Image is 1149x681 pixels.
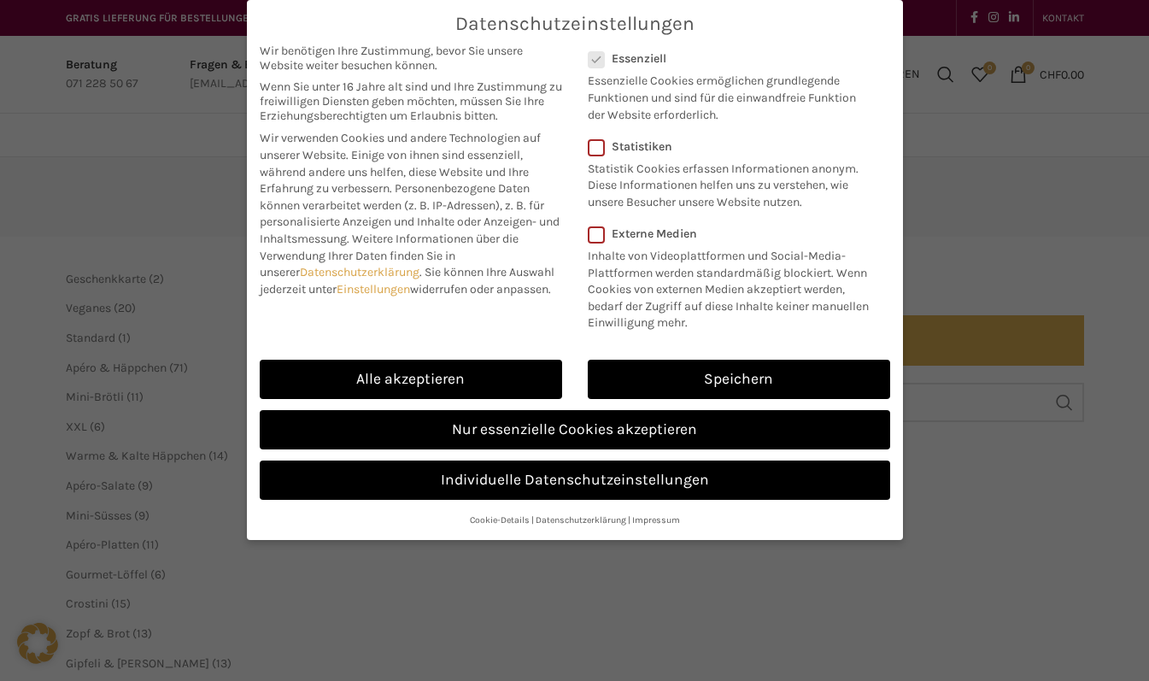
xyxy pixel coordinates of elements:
span: Wenn Sie unter 16 Jahre alt sind und Ihre Zustimmung zu freiwilligen Diensten geben möchten, müss... [260,79,562,123]
span: Sie können Ihre Auswahl jederzeit unter widerrufen oder anpassen. [260,265,554,296]
a: Datenschutzerklärung [536,514,626,525]
span: Personenbezogene Daten können verarbeitet werden (z. B. IP-Adressen), z. B. für personalisierte A... [260,181,560,246]
p: Essenzielle Cookies ermöglichen grundlegende Funktionen und sind für die einwandfreie Funktion de... [588,66,868,123]
a: Alle akzeptieren [260,360,562,399]
a: Cookie-Details [470,514,530,525]
p: Inhalte von Videoplattformen und Social-Media-Plattformen werden standardmäßig blockiert. Wenn Co... [588,241,879,332]
span: Wir benötigen Ihre Zustimmung, bevor Sie unsere Website weiter besuchen können. [260,44,562,73]
label: Externe Medien [588,226,879,241]
label: Essenziell [588,51,868,66]
a: Individuelle Datenschutzeinstellungen [260,461,890,500]
p: Statistik Cookies erfassen Informationen anonym. Diese Informationen helfen uns zu verstehen, wie... [588,154,868,211]
span: Weitere Informationen über die Verwendung Ihrer Daten finden Sie in unserer . [260,232,519,279]
span: Datenschutzeinstellungen [455,13,695,35]
a: Einstellungen [337,282,410,296]
a: Speichern [588,360,890,399]
a: Nur essenzielle Cookies akzeptieren [260,410,890,449]
a: Datenschutzerklärung [300,265,419,279]
label: Statistiken [588,139,868,154]
a: Impressum [632,514,680,525]
span: Wir verwenden Cookies und andere Technologien auf unserer Website. Einige von ihnen sind essenzie... [260,131,541,196]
